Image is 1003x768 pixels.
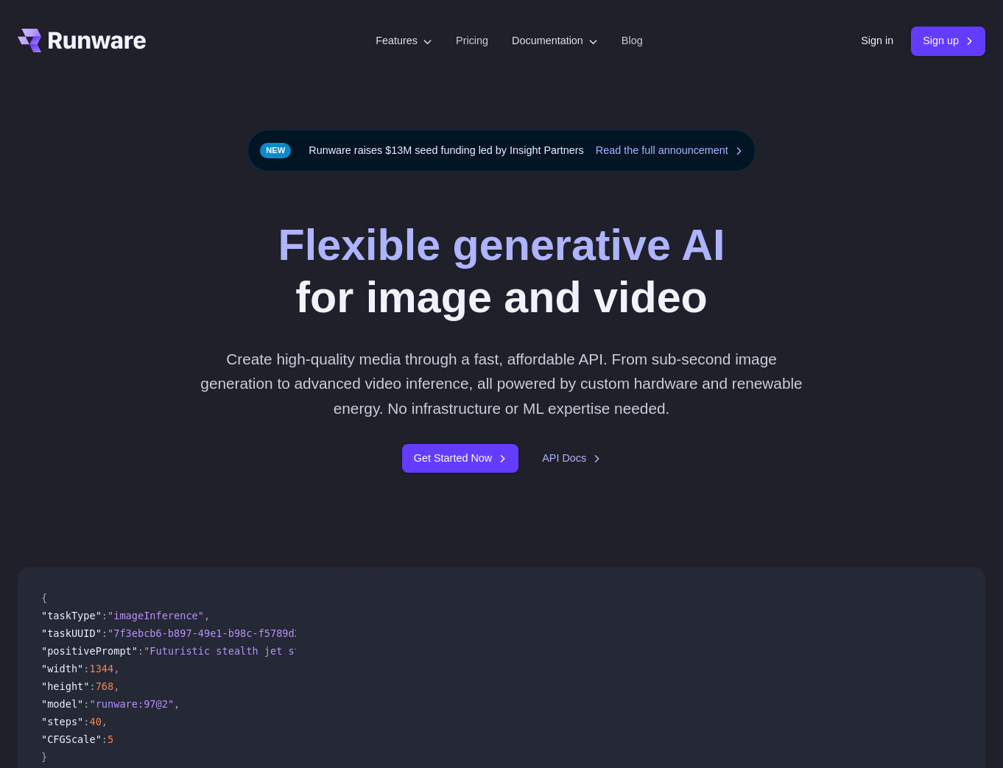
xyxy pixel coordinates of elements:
[376,32,432,49] label: Features
[41,627,102,639] span: "taskUUID"
[861,32,893,49] a: Sign in
[113,680,119,692] span: ,
[18,29,146,52] a: Go to /
[911,27,985,55] a: Sign up
[89,663,113,674] span: 1344
[41,645,138,657] span: "positivePrompt"
[108,627,337,639] span: "7f3ebcb6-b897-49e1-b98c-f5789d2d40d7"
[83,698,89,710] span: :
[41,698,83,710] span: "model"
[89,716,101,728] span: 40
[41,592,47,604] span: {
[102,610,108,621] span: :
[622,32,643,49] a: Blog
[402,444,518,473] a: Get Started Now
[96,680,114,692] span: 768
[83,716,89,728] span: :
[108,610,204,621] span: "imageInference"
[83,663,89,674] span: :
[41,663,83,674] span: "width"
[138,645,144,657] span: :
[278,220,725,269] strong: Flexible generative AI
[192,347,812,420] p: Create high-quality media through a fast, affordable API. From sub-second image generation to adv...
[41,716,83,728] span: "steps"
[89,680,95,692] span: :
[89,698,174,710] span: "runware:97@2"
[596,142,743,159] a: Read the full announcement
[456,32,488,49] a: Pricing
[174,698,180,710] span: ,
[41,733,102,745] span: "CFGScale"
[102,716,108,728] span: ,
[102,627,108,639] span: :
[113,663,119,674] span: ,
[542,450,601,467] a: API Docs
[41,751,47,763] span: }
[108,733,113,745] span: 5
[41,610,102,621] span: "taskType"
[102,733,108,745] span: :
[41,680,89,692] span: "height"
[204,610,210,621] span: ,
[247,130,756,172] div: Runware raises $13M seed funding led by Insight Partners
[278,219,725,323] h1: for image and video
[144,645,692,657] span: "Futuristic stealth jet streaking through a neon-lit cityscape with glowing purple exhaust"
[512,32,598,49] label: Documentation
